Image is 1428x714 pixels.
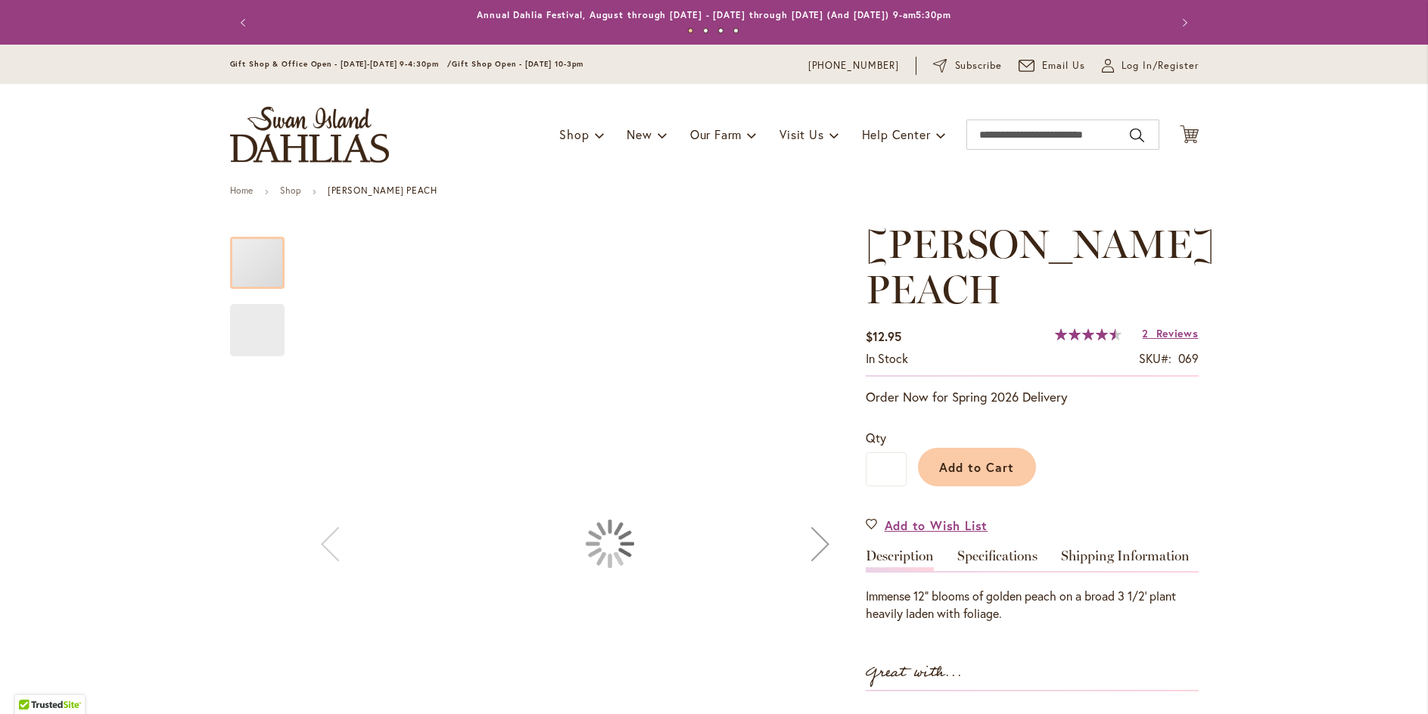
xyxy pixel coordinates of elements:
[1102,58,1199,73] a: Log In/Register
[955,58,1003,73] span: Subscribe
[866,549,934,571] a: Description
[477,9,951,20] a: Annual Dahlia Festival, August through [DATE] - [DATE] through [DATE] (And [DATE]) 9-am5:30pm
[703,28,708,33] button: 2 of 4
[866,588,1199,622] div: Immense 12" blooms of golden peach on a broad 3 1/2' plant heavily laden with foliage.
[866,328,901,344] span: $12.95
[733,28,739,33] button: 4 of 4
[1142,326,1149,340] span: 2
[230,222,300,289] div: Sherwood's Peach
[866,388,1199,406] p: Order Now for Spring 2026 Delivery
[957,549,1038,571] a: Specifications
[1168,8,1199,38] button: Next
[866,220,1215,313] span: [PERSON_NAME] PEACH
[866,350,908,368] div: Availability
[862,126,931,142] span: Help Center
[866,350,908,366] span: In stock
[230,289,285,356] div: Sherwood's Peach
[866,549,1199,622] div: Detailed Product Info
[866,430,886,445] span: Qty
[1139,350,1171,366] strong: SKU
[230,107,389,163] a: store logo
[939,459,1014,475] span: Add to Cart
[1061,549,1190,571] a: Shipping Information
[1156,326,1199,340] span: Reviews
[690,126,742,142] span: Our Farm
[779,126,823,142] span: Visit Us
[866,517,988,534] a: Add to Wish List
[230,185,254,196] a: Home
[1142,326,1198,340] a: 2 Reviews
[808,58,900,73] a: [PHONE_NUMBER]
[452,59,583,69] span: Gift Shop Open - [DATE] 10-3pm
[627,126,652,142] span: New
[280,185,301,196] a: Shop
[688,28,693,33] button: 1 of 4
[1055,328,1122,340] div: 90%
[1019,58,1085,73] a: Email Us
[718,28,723,33] button: 3 of 4
[918,448,1036,486] button: Add to Cart
[230,8,260,38] button: Previous
[866,660,963,685] strong: Great with...
[230,59,453,69] span: Gift Shop & Office Open - [DATE]-[DATE] 9-4:30pm /
[933,58,1002,73] a: Subscribe
[1178,350,1199,368] div: 069
[885,517,988,534] span: Add to Wish List
[1122,58,1199,73] span: Log In/Register
[1042,58,1085,73] span: Email Us
[328,185,437,196] strong: [PERSON_NAME] PEACH
[559,126,589,142] span: Shop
